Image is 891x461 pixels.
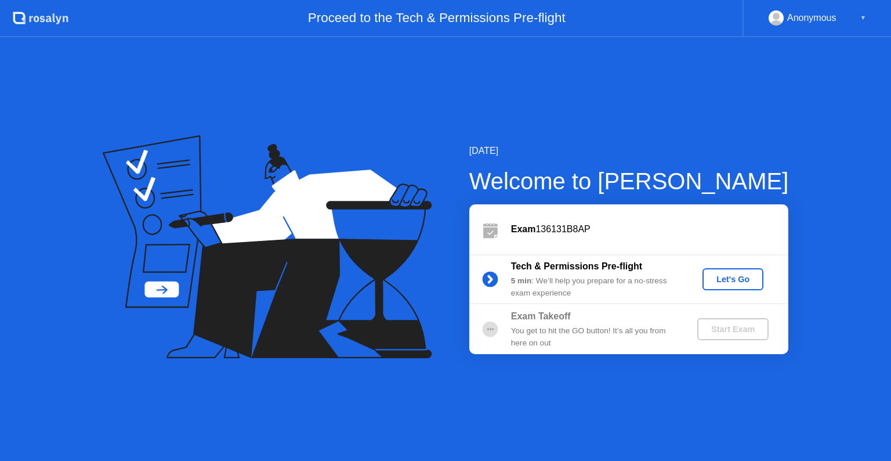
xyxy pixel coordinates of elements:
div: You get to hit the GO button! It’s all you from here on out [511,325,678,349]
b: Exam Takeoff [511,311,571,321]
div: Let's Go [707,275,759,284]
b: Tech & Permissions Pre-flight [511,261,642,271]
b: Exam [511,224,536,234]
div: Welcome to [PERSON_NAME] [469,164,789,199]
div: : We’ll help you prepare for a no-stress exam experience [511,275,678,299]
button: Let's Go [702,268,763,290]
div: Anonymous [787,10,836,26]
div: ▼ [860,10,866,26]
div: [DATE] [469,144,789,158]
b: 5 min [511,276,532,285]
button: Start Exam [697,318,769,340]
div: Start Exam [702,325,764,334]
div: 136131B8AP [511,222,788,236]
